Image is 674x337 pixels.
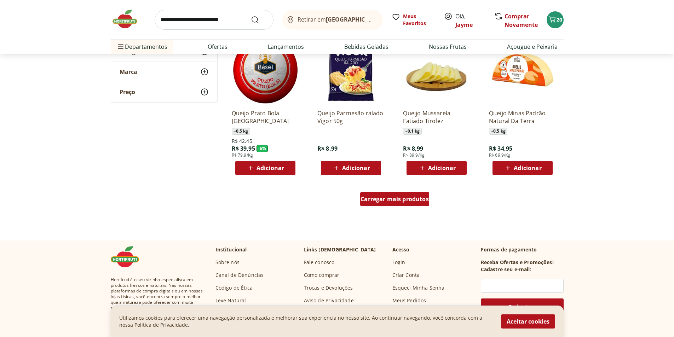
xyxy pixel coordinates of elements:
[403,13,436,27] span: Meus Favoritos
[392,259,405,266] a: Login
[317,36,385,104] img: Queijo Parmesão ralado Vigor 50g
[304,259,335,266] a: Fale conosco
[342,165,370,171] span: Adicionar
[507,42,558,51] a: Açougue e Peixaria
[304,272,340,279] a: Como comprar
[116,38,167,55] span: Departamentos
[392,284,445,291] a: Esqueci Minha Senha
[489,109,556,125] a: Queijo Minas Padrão Natural Da Terra
[481,266,531,273] h3: Cadastre seu e-mail:
[232,109,299,125] a: Queijo Prato Bola [GEOGRAPHIC_DATA]
[514,165,541,171] span: Adicionar
[215,284,253,291] a: Código de Ética
[317,109,385,125] a: Queijo Parmesão ralado Vigor 50g
[547,11,564,28] button: Carrinho
[392,272,420,279] a: Criar Conta
[429,42,467,51] a: Nossas Frutas
[455,12,487,29] span: Olá,
[215,259,240,266] a: Sobre nós
[215,272,264,279] a: Canal de Denúncias
[403,152,425,158] span: R$ 89,9/Kg
[232,138,252,145] span: R$ 42,45
[111,246,146,267] img: Hortifruti
[215,246,247,253] p: Institucional
[111,277,204,316] span: Hortifruti é o seu vizinho especialista em produtos frescos e naturais. Nas nossas plataformas de...
[304,246,376,253] p: Links [DEMOGRAPHIC_DATA]
[501,314,555,329] button: Aceitar cookies
[392,246,410,253] p: Acesso
[215,297,246,304] a: Leve Natural
[257,165,284,171] span: Adicionar
[208,42,227,51] a: Ofertas
[232,128,250,135] span: ~ 0,5 kg
[481,298,564,315] button: Cadastrar
[155,10,273,30] input: search
[111,82,217,102] button: Preço
[232,145,255,152] span: R$ 39,95
[407,161,467,175] button: Adicionar
[403,128,421,135] span: ~ 0,1 kg
[321,161,381,175] button: Adicionar
[235,161,295,175] button: Adicionar
[557,16,562,23] span: 20
[326,16,445,23] b: [GEOGRAPHIC_DATA]/[GEOGRAPHIC_DATA]
[268,42,304,51] a: Lançamentos
[111,8,146,30] img: Hortifruti
[489,36,556,104] img: Queijo Minas Padrão Natural Da Terra
[492,161,553,175] button: Adicionar
[116,38,125,55] button: Menu
[508,304,536,310] span: Cadastrar
[403,109,470,125] a: Queijo Mussarela Fatiado Tirolez
[489,128,507,135] span: ~ 0,5 kg
[251,16,268,24] button: Submit Search
[282,10,383,30] button: Retirar em[GEOGRAPHIC_DATA]/[GEOGRAPHIC_DATA]
[481,259,554,266] h3: Receba Ofertas e Promoções!
[403,36,470,104] img: Queijo Mussarela Fatiado Tirolez
[119,314,492,329] p: Utilizamos cookies para oferecer uma navegação personalizada e melhorar sua experiencia no nosso ...
[304,297,354,304] a: Aviso de Privacidade
[489,152,511,158] span: R$ 69,9/Kg
[392,13,436,27] a: Meus Favoritos
[403,145,423,152] span: R$ 8,99
[257,145,268,152] span: - 6 %
[505,12,538,29] a: Comprar Novamente
[489,145,512,152] span: R$ 34,95
[317,145,338,152] span: R$ 8,99
[298,16,376,23] span: Retirar em
[392,297,426,304] a: Meus Pedidos
[360,192,429,209] a: Carregar mais produtos
[232,36,299,104] img: Queijo Prato Bola Basel
[111,62,217,82] button: Marca
[361,196,429,202] span: Carregar mais produtos
[428,165,456,171] span: Adicionar
[232,152,253,158] span: R$ 79,9/Kg
[481,246,564,253] p: Formas de pagamento
[344,42,388,51] a: Bebidas Geladas
[120,88,135,95] span: Preço
[120,68,137,75] span: Marca
[455,21,473,29] a: Jayme
[304,284,353,291] a: Trocas e Devoluções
